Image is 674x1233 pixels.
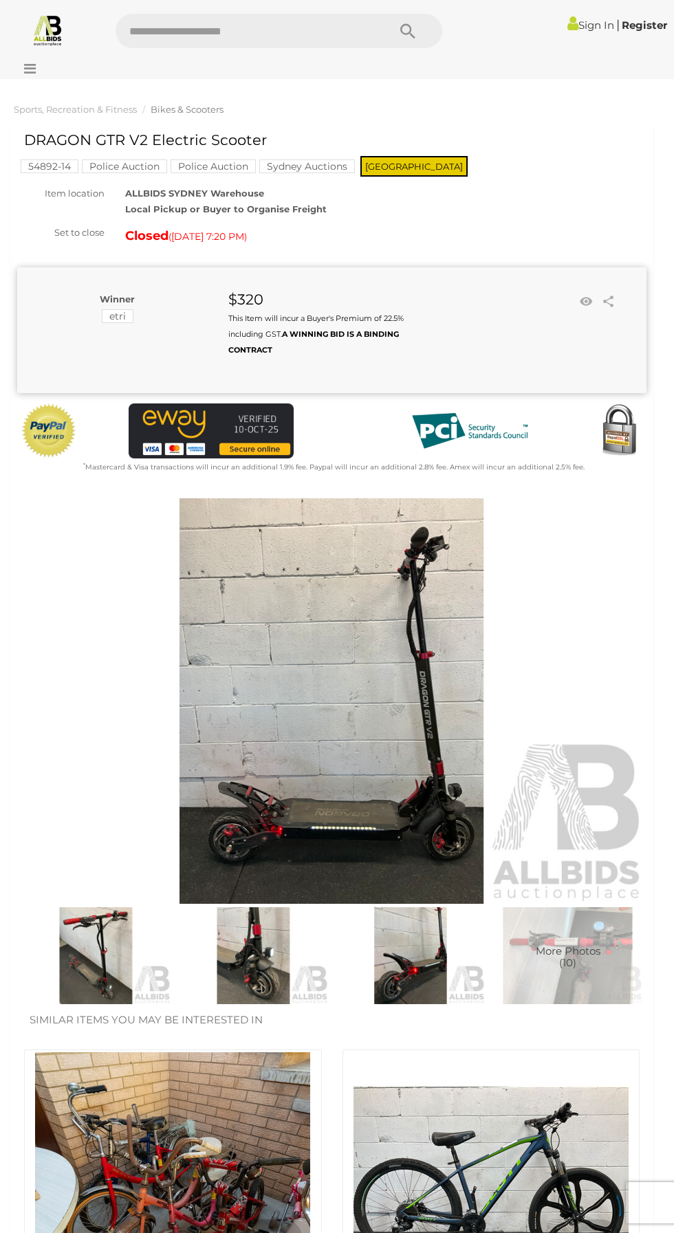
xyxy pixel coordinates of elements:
[14,104,137,115] a: Sports, Recreation & Fitness
[125,228,168,243] strong: Closed
[622,19,667,32] a: Register
[360,156,468,177] span: [GEOGRAPHIC_DATA]
[171,230,244,243] span: [DATE] 7:20 PM
[102,309,133,323] mark: etri
[125,188,264,199] strong: ALLBIDS SYDNEY Warehouse
[567,19,614,32] a: Sign In
[536,946,600,968] span: More Photos (10)
[373,14,442,48] button: Search
[171,161,256,172] a: Police Auction
[259,161,355,172] a: Sydney Auctions
[591,403,646,458] img: Secured by Rapid SSL
[21,159,78,173] mark: 54892-14
[228,291,263,308] strong: $320
[171,159,256,173] mark: Police Auction
[100,293,135,304] b: Winner
[21,403,77,458] img: Official PayPal Seal
[178,907,329,1004] img: DRAGON GTR V2 Electric Scooter
[7,225,115,241] div: Set to close
[616,17,620,32] span: |
[151,104,224,115] a: Bikes & Scooters
[576,291,596,312] li: Watch this item
[32,14,64,46] img: Allbids.com.au
[82,159,167,173] mark: Police Auction
[82,161,167,172] a: Police Auction
[21,161,78,172] a: 54892-14
[259,159,355,173] mark: Sydney Auctions
[228,313,404,355] small: This Item will incur a Buyer's Premium of 22.5% including GST.
[129,403,294,458] img: eWAY Payment Gateway
[24,132,488,148] h1: DRAGON GTR V2 Electric Scooter
[30,1014,634,1026] h2: Similar items you may be interested in
[401,403,539,458] img: PCI DSS compliant
[492,907,643,1004] img: DRAGON GTR V2 Electric Scooter
[336,907,486,1004] img: DRAGON GTR V2 Electric Scooter
[17,498,646,904] img: DRAGON GTR V2 Electric Scooter
[228,329,399,355] b: A WINNING BID IS A BINDING CONTRACT
[21,907,171,1004] img: DRAGON GTR V2 Electric Scooter
[83,463,585,471] small: Mastercard & Visa transactions will incur an additional 1.9% fee. Paypal will incur an additional...
[492,907,643,1004] a: More Photos(10)
[168,231,247,242] span: ( )
[125,203,327,214] strong: Local Pickup or Buyer to Organise Freight
[7,186,115,201] div: Item location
